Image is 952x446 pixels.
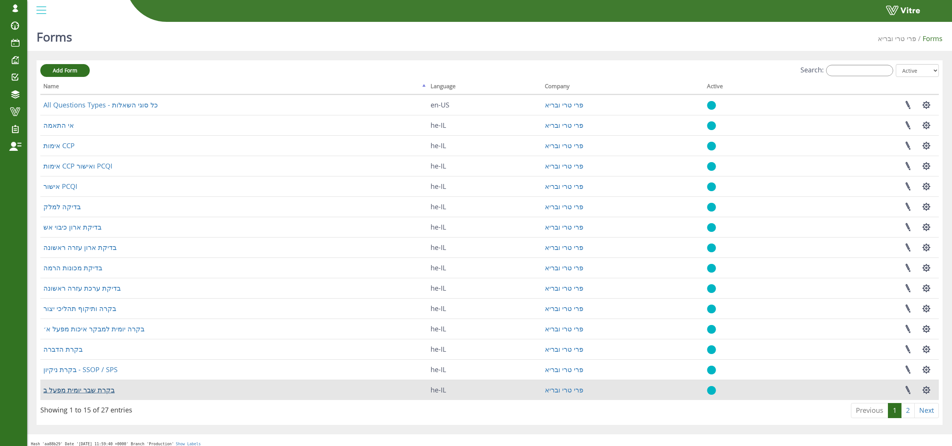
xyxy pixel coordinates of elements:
td: he-IL [428,237,542,257]
li: Forms [916,34,943,44]
img: yes [707,162,716,171]
th: Company [542,80,704,95]
span: Add Form [53,67,77,74]
h1: Forms [37,19,72,51]
a: אי התאמה [43,121,74,130]
td: he-IL [428,217,542,237]
a: אימות CCP [43,141,75,150]
td: he-IL [428,257,542,278]
a: בקרה יומית למבקר איכות מפעל א׳ [43,324,144,333]
a: בדיקת ארון כיבוי אש [43,222,101,231]
td: he-IL [428,339,542,359]
td: he-IL [428,359,542,380]
a: אימות CCP ואישור PCQI [43,161,112,170]
span: Hash 'aa88b29' Date '[DATE] 11:59:40 +0000' Branch 'Production' [31,442,174,446]
td: he-IL [428,380,542,400]
div: Showing 1 to 15 of 27 entries [40,402,132,415]
img: yes [707,141,716,151]
img: yes [707,284,716,293]
a: פרי טרי ובריא [545,121,583,130]
img: yes [707,182,716,192]
a: פרי טרי ובריא [545,304,583,313]
td: he-IL [428,176,542,196]
td: he-IL [428,319,542,339]
img: yes [707,101,716,110]
img: yes [707,243,716,253]
img: yes [707,345,716,354]
label: Search: [800,65,893,76]
td: he-IL [428,156,542,176]
a: פרי טרי ובריא [545,202,583,211]
a: פרי טרי ובריא [545,263,583,272]
a: פרי טרי ובריא [545,182,583,191]
td: he-IL [428,298,542,319]
td: he-IL [428,278,542,298]
a: אישור PCQI [43,182,77,191]
a: פרי טרי ובריא [545,324,583,333]
a: פרי טרי ובריא [545,141,583,150]
a: Previous [851,403,888,418]
td: en-US [428,95,542,115]
a: בדיקת ערכת עזרה ראשונה [43,284,121,293]
a: בדיקת מכונות הרמה [43,263,102,272]
a: פרי טרי ובריא [545,161,583,170]
img: yes [707,304,716,314]
a: בקרת ניקיון - SSOP / SPS [43,365,118,374]
th: Name: activate to sort column descending [40,80,428,95]
th: Language [428,80,542,95]
a: Next [914,403,939,418]
td: he-IL [428,135,542,156]
a: פרי טרי ובריא [545,100,583,109]
a: פרי טרי ובריא [545,243,583,252]
td: he-IL [428,115,542,135]
a: בקרת שבר יומית מפעל ב [43,385,115,394]
a: פרי טרי ובריא [545,365,583,374]
img: yes [707,365,716,375]
a: Add Form [40,64,90,77]
a: 1 [888,403,901,418]
a: 2 [901,403,915,418]
a: בקרת הדברה [43,345,83,354]
img: yes [707,223,716,232]
a: Show Labels [176,442,201,446]
a: פרי טרי ובריא [878,34,916,43]
a: בקרה ותיקוף תהליכי יצור [43,304,116,313]
a: פרי טרי ובריא [545,222,583,231]
a: All Questions Types - כל סוגי השאלות [43,100,158,109]
img: yes [707,264,716,273]
a: פרי טרי ובריא [545,385,583,394]
a: פרי טרי ובריא [545,345,583,354]
input: Search: [826,65,893,76]
a: בדיקת ארון עזרה ראשונה [43,243,117,252]
a: פרי טרי ובריא [545,284,583,293]
img: yes [707,202,716,212]
img: yes [707,121,716,130]
th: Active [704,80,782,95]
img: yes [707,325,716,334]
a: בדיקה למלק [43,202,81,211]
td: he-IL [428,196,542,217]
img: yes [707,386,716,395]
